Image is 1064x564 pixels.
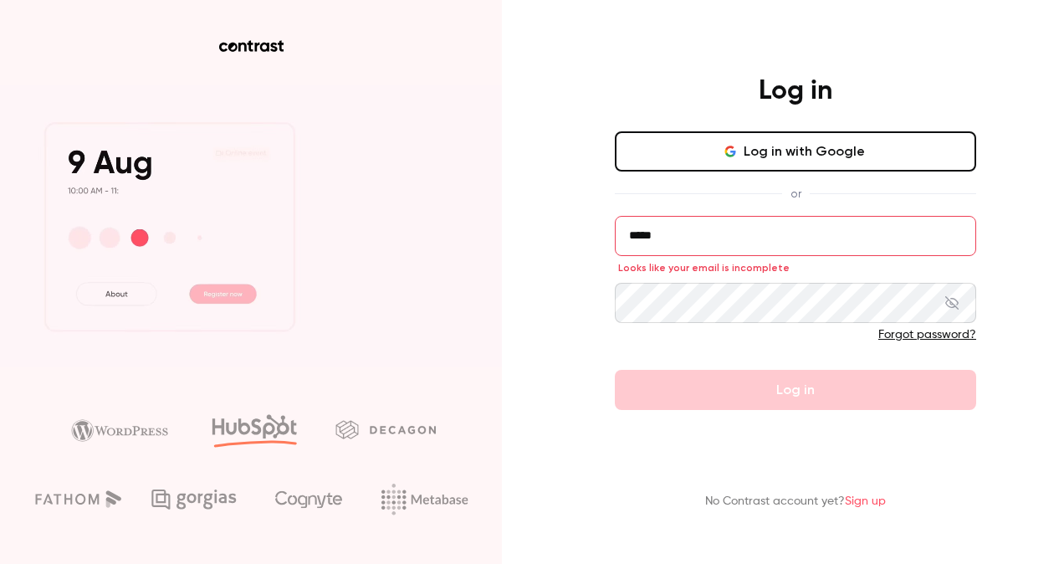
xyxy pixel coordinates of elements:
p: No Contrast account yet? [705,493,886,510]
a: Sign up [845,495,886,507]
button: Log in with Google [615,131,976,172]
a: Forgot password? [878,329,976,341]
img: decagon [335,420,436,438]
span: Looks like your email is incomplete [618,261,790,274]
span: or [782,185,810,203]
h4: Log in [759,74,832,108]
